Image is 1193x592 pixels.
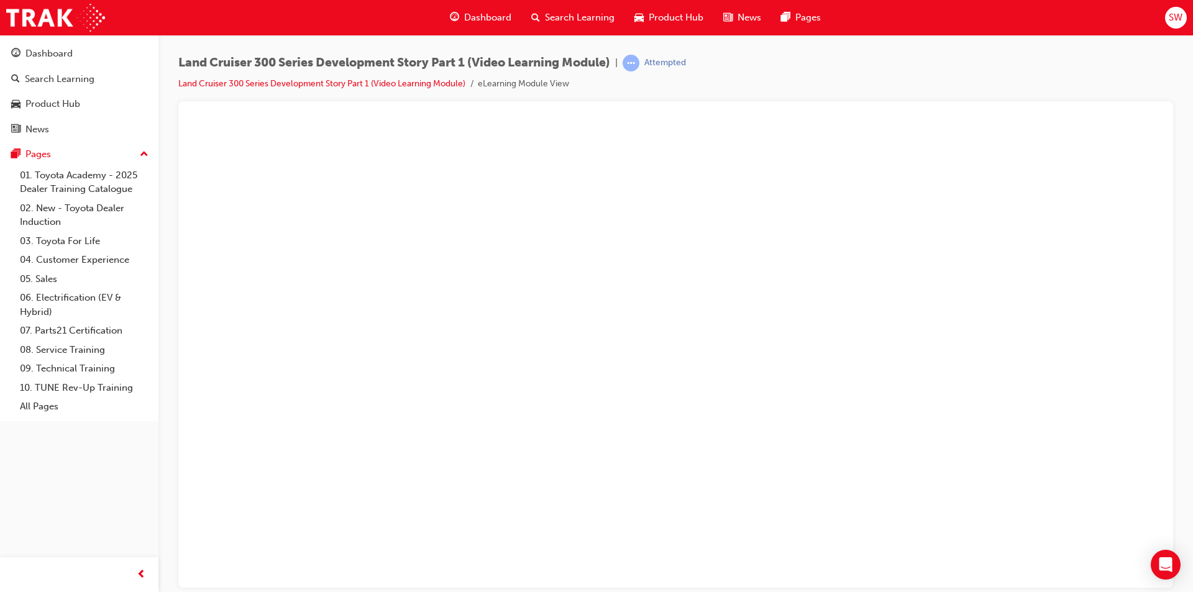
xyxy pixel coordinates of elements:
a: 07. Parts21 Certification [15,321,153,340]
a: news-iconNews [713,5,771,30]
span: search-icon [11,74,20,85]
span: | [615,56,618,70]
span: Search Learning [545,11,615,25]
div: Pages [25,147,51,162]
a: search-iconSearch Learning [521,5,624,30]
a: guage-iconDashboard [440,5,521,30]
a: All Pages [15,397,153,416]
span: News [738,11,761,25]
a: Search Learning [5,68,153,91]
a: car-iconProduct Hub [624,5,713,30]
a: 10. TUNE Rev-Up Training [15,378,153,398]
span: Land Cruiser 300 Series Development Story Part 1 (Video Learning Module) [178,56,610,70]
span: news-icon [11,124,21,135]
div: News [25,122,49,137]
a: 05. Sales [15,270,153,289]
div: Attempted [644,57,686,69]
span: prev-icon [137,567,146,583]
a: Land Cruiser 300 Series Development Story Part 1 (Video Learning Module) [178,78,465,89]
button: Pages [5,143,153,166]
span: car-icon [11,99,21,110]
span: pages-icon [11,149,21,160]
span: up-icon [140,147,149,163]
a: News [5,118,153,141]
img: Trak [6,4,105,32]
button: SW [1165,7,1187,29]
a: pages-iconPages [771,5,831,30]
span: Pages [795,11,821,25]
div: Search Learning [25,72,94,86]
a: 01. Toyota Academy - 2025 Dealer Training Catalogue [15,166,153,199]
button: DashboardSearch LearningProduct HubNews [5,40,153,143]
a: 04. Customer Experience [15,250,153,270]
span: news-icon [723,10,733,25]
div: Product Hub [25,97,80,111]
div: Open Intercom Messenger [1151,550,1181,580]
span: Dashboard [464,11,511,25]
a: Dashboard [5,42,153,65]
span: pages-icon [781,10,790,25]
span: search-icon [531,10,540,25]
span: car-icon [634,10,644,25]
a: 03. Toyota For Life [15,232,153,251]
span: Product Hub [649,11,703,25]
a: 06. Electrification (EV & Hybrid) [15,288,153,321]
span: learningRecordVerb_ATTEMPT-icon [623,55,639,71]
span: SW [1169,11,1182,25]
li: eLearning Module View [478,77,569,91]
a: 08. Service Training [15,340,153,360]
a: 02. New - Toyota Dealer Induction [15,199,153,232]
span: guage-icon [11,48,21,60]
span: guage-icon [450,10,459,25]
a: Product Hub [5,93,153,116]
div: Dashboard [25,47,73,61]
a: 09. Technical Training [15,359,153,378]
